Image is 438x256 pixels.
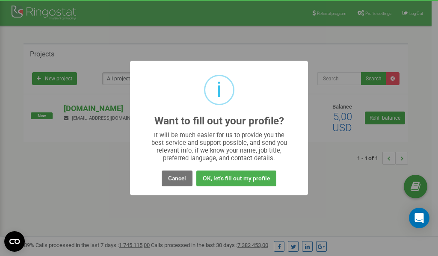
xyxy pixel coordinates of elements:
h2: Want to fill out your profile? [154,115,284,127]
div: It will be much easier for us to provide you the best service and support possible, and send you ... [147,131,291,162]
div: Open Intercom Messenger [409,208,429,228]
button: OK, let's fill out my profile [196,171,276,186]
button: Cancel [162,171,192,186]
button: Open CMP widget [4,231,25,252]
div: i [216,76,222,104]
